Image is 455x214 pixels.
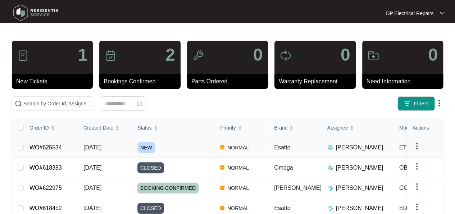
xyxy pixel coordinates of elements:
span: Status [137,124,152,132]
span: CLOSED [137,162,164,173]
img: dropdown arrow [413,182,421,191]
a: WO#618452 [29,205,62,211]
p: 0 [428,46,438,64]
p: Bookings Confirmed [104,77,180,86]
span: NEW [137,142,155,153]
img: icon [280,50,291,61]
span: Filters [414,100,429,108]
th: Assignee [322,118,393,137]
p: [PERSON_NAME] [336,184,383,192]
span: NORMAL [224,184,252,192]
span: [PERSON_NAME] [274,185,322,191]
img: Assigner Icon [327,205,333,211]
img: Vercel Logo [220,145,224,149]
span: NORMAL [224,204,252,213]
img: Assigner Icon [327,145,333,150]
span: [DATE] [83,144,101,150]
span: BOOKING CONFIRMED [137,183,199,193]
span: Priority [220,124,236,132]
a: WO#618383 [29,165,62,171]
img: Vercel Logo [220,206,224,210]
p: 1 [78,46,88,64]
p: 0 [341,46,350,64]
span: [DATE] [83,185,101,191]
span: Model [399,124,413,132]
img: search-icon [15,100,22,107]
th: Created Date [78,118,132,137]
img: icon [192,50,204,61]
button: filter iconFilters [397,96,435,111]
th: Actions [407,118,443,137]
p: Need Information [367,77,443,86]
span: NORMAL [224,163,252,172]
input: Search by Order Id, Assignee Name, Customer Name, Brand and Model [23,100,92,108]
img: icon [17,50,29,61]
span: CLOSED [137,203,164,214]
p: [PERSON_NAME] [336,163,383,172]
th: Priority [214,118,268,137]
span: Order ID [29,124,49,132]
p: [PERSON_NAME] [336,143,383,152]
p: New Tickets [16,77,93,86]
span: [DATE] [83,205,101,211]
img: icon [105,50,116,61]
span: [DATE] [83,165,101,171]
span: Omega [274,165,293,171]
img: residentia service logo [11,2,61,23]
p: [PERSON_NAME] [336,204,383,213]
img: Vercel Logo [220,185,224,190]
span: Assignee [327,124,348,132]
span: Esatto [274,205,290,211]
a: WO#622975 [29,185,62,191]
img: Vercel Logo [220,165,224,170]
span: Brand [274,124,287,132]
img: Assigner Icon [327,165,333,171]
p: Parts Ordered [191,77,268,86]
img: dropdown arrow [435,99,443,108]
p: 0 [253,46,263,64]
a: WO#625534 [29,144,62,150]
p: Warranty Replacement [279,77,355,86]
img: filter icon [404,100,411,107]
span: NORMAL [224,143,252,152]
img: dropdown arrow [413,162,421,171]
th: Status [132,118,214,137]
img: icon [368,50,379,61]
span: Created Date [83,124,113,132]
p: DP Electrical Repairs [386,10,433,17]
p: 2 [165,46,175,64]
th: Order ID [24,118,78,137]
img: dropdown arrow [413,202,421,211]
span: Esatto [274,144,290,150]
img: Assigner Icon [327,185,333,191]
th: Brand [268,118,322,137]
img: dropdown arrow [413,142,421,150]
img: dropdown arrow [440,12,444,15]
